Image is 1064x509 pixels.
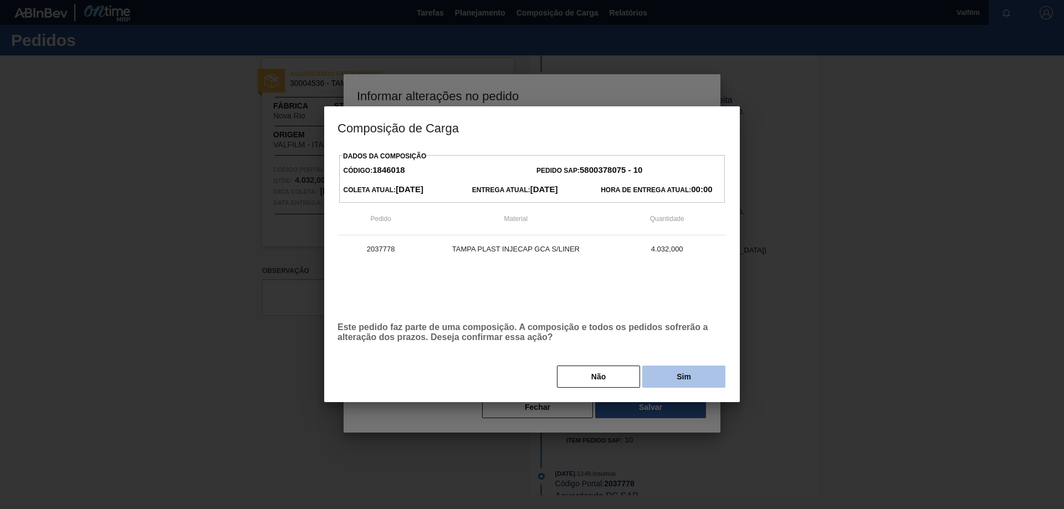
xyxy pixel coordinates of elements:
p: Este pedido faz parte de uma composição. A composição e todos os pedidos sofrerão a alteração dos... [337,322,727,342]
td: 4.032,000 [607,235,727,263]
button: Não [557,366,640,388]
span: Pedido [370,215,391,223]
span: Entrega Atual: [472,186,558,194]
span: Pedido SAP: [536,167,642,174]
strong: [DATE] [530,184,558,194]
strong: 00:00 [691,184,712,194]
span: Material [504,215,528,223]
span: Hora de Entrega Atual: [601,186,712,194]
strong: 1846018 [372,165,405,174]
h3: Composição de Carga [324,106,740,148]
span: Quantidade [650,215,684,223]
label: Dados da Composição [343,152,426,160]
span: Coleta Atual: [344,186,423,194]
td: 2037778 [337,235,424,263]
td: TAMPA PLAST INJECAP GCA S/LINER [424,235,607,263]
strong: [DATE] [396,184,423,194]
button: Sim [642,366,725,388]
strong: 5800378075 - 10 [580,165,642,174]
span: Código: [344,167,405,174]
